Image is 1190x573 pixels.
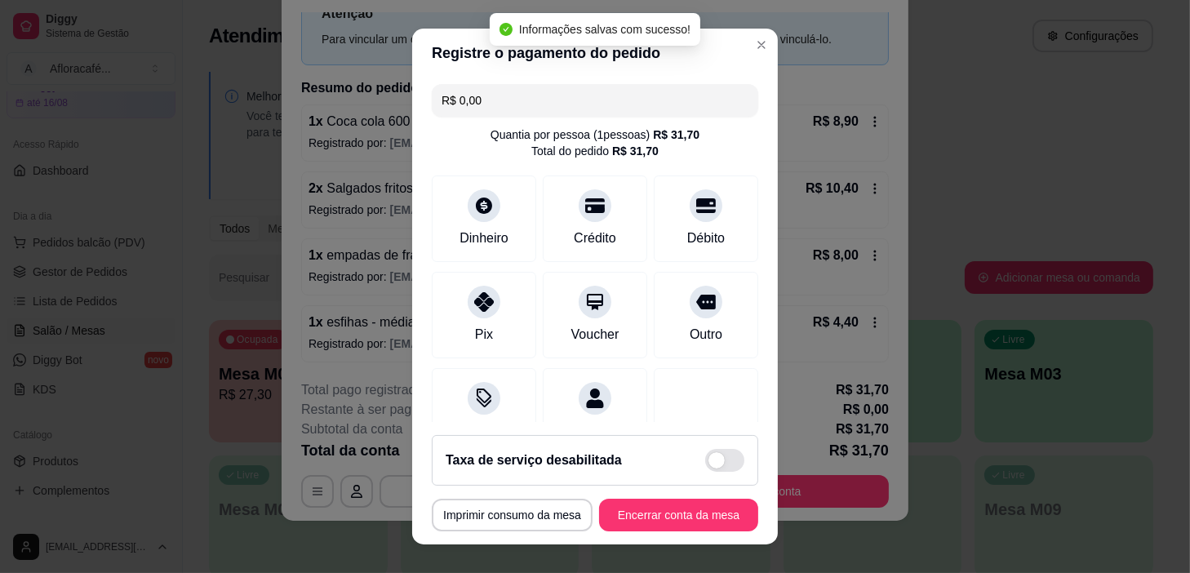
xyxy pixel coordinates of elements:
[491,127,699,143] div: Quantia por pessoa ( 1 pessoas)
[599,499,758,531] button: Encerrar conta da mesa
[475,325,493,344] div: Pix
[612,143,659,159] div: R$ 31,70
[460,229,508,248] div: Dinheiro
[446,451,622,470] h2: Taxa de serviço desabilitada
[748,32,775,58] button: Close
[690,325,722,344] div: Outro
[531,143,659,159] div: Total do pedido
[653,127,699,143] div: R$ 31,70
[412,29,778,78] header: Registre o pagamento do pedido
[519,23,690,36] span: Informações salvas com sucesso!
[500,23,513,36] span: check-circle
[442,84,748,117] input: Ex.: hambúrguer de cordeiro
[571,325,619,344] div: Voucher
[687,229,725,248] div: Débito
[432,499,593,531] button: Imprimir consumo da mesa
[574,229,616,248] div: Crédito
